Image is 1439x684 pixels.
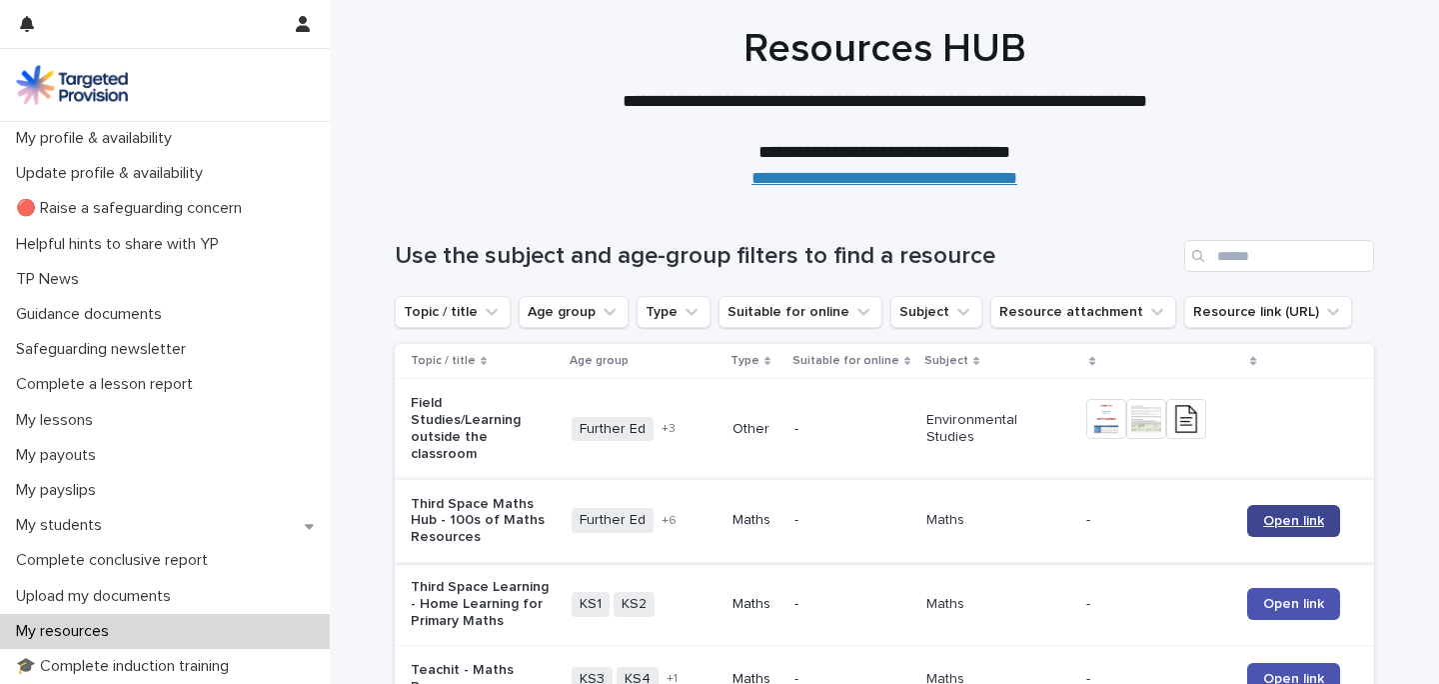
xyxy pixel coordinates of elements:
[8,446,112,465] p: My payouts
[1184,296,1352,328] button: Resource link (URL)
[1247,588,1340,620] a: Open link
[662,515,677,527] span: + 6
[8,340,202,359] p: Safeguarding newsletter
[411,579,554,629] p: Third Space Learning - Home Learning for Primary Maths
[8,270,95,289] p: TP News
[1263,597,1324,611] span: Open link
[794,421,910,438] p: -
[395,296,511,328] button: Topic / title
[732,596,778,613] p: Maths
[926,412,1069,446] p: Environmental Studies
[924,350,968,372] p: Subject
[662,423,676,435] span: + 3
[730,350,759,372] p: Type
[395,242,1176,271] h1: Use the subject and age-group filters to find a resource
[8,199,258,218] p: 🔴 Raise a safeguarding concern
[395,562,1374,645] tr: Third Space Learning - Home Learning for Primary MathsKS1KS2Maths-Maths-Open link
[1184,240,1374,272] input: Search
[792,350,899,372] p: Suitable for online
[732,512,778,529] p: Maths
[614,592,655,617] span: KS2
[8,481,112,500] p: My payslips
[572,417,654,442] span: Further Ed
[8,657,245,676] p: 🎓 Complete induction training
[519,296,629,328] button: Age group
[570,350,629,372] p: Age group
[794,512,910,529] p: -
[8,516,118,535] p: My students
[395,479,1374,562] tr: Third Space Maths Hub - 100s of Maths ResourcesFurther Ed+6Maths-Maths-Open link
[926,596,1069,613] p: Maths
[572,508,654,533] span: Further Ed
[1263,514,1324,528] span: Open link
[8,305,178,324] p: Guidance documents
[1247,505,1340,537] a: Open link
[637,296,711,328] button: Type
[8,164,219,183] p: Update profile & availability
[926,512,1069,529] p: Maths
[8,587,187,606] p: Upload my documents
[719,296,882,328] button: Suitable for online
[8,375,209,394] p: Complete a lesson report
[8,551,224,570] p: Complete conclusive report
[8,235,235,254] p: Helpful hints to share with YP
[395,25,1374,73] h1: Resources HUB
[8,129,188,148] p: My profile & availability
[794,596,910,613] p: -
[411,496,554,546] p: Third Space Maths Hub - 100s of Maths Resources
[411,350,476,372] p: Topic / title
[8,411,109,430] p: My lessons
[732,421,778,438] p: Other
[395,379,1374,479] tr: Field Studies/Learning outside the classroomFurther Ed+3Other-Environmental Studies
[8,622,125,641] p: My resources
[572,592,610,617] span: KS1
[1086,596,1229,613] p: -
[1086,512,1229,529] p: -
[890,296,982,328] button: Subject
[411,395,554,462] p: Field Studies/Learning outside the classroom
[16,65,128,105] img: M5nRWzHhSzIhMunXDL62
[990,296,1176,328] button: Resource attachment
